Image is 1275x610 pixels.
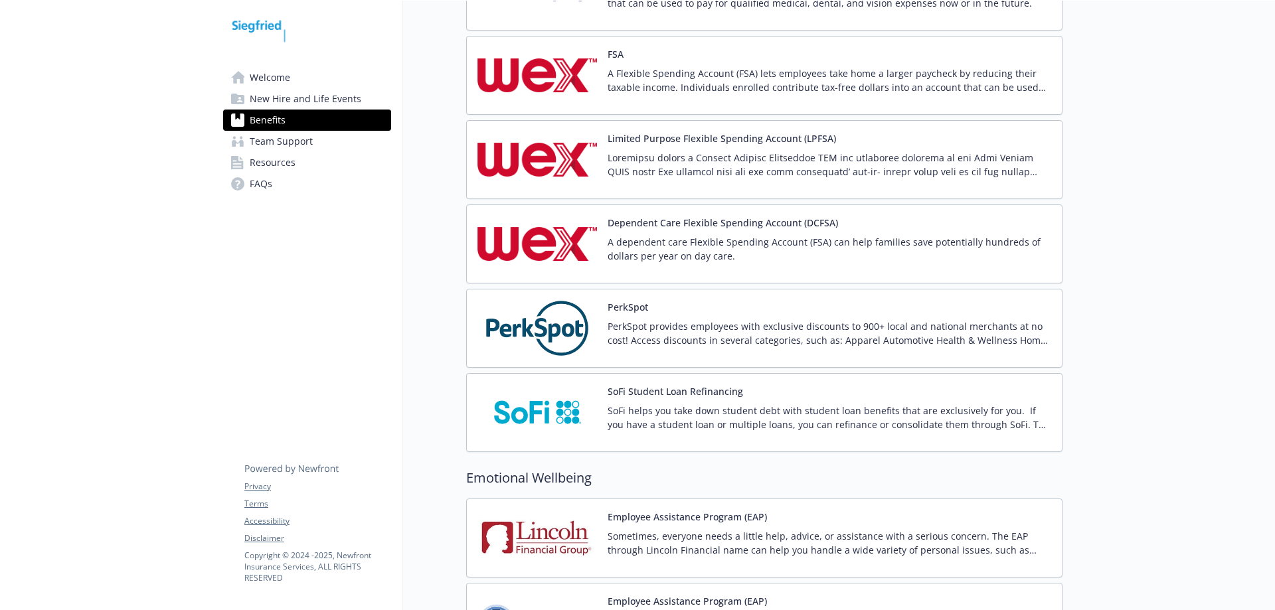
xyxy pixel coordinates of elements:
[608,510,767,524] button: Employee Assistance Program (EAP)
[223,88,391,110] a: New Hire and Life Events
[250,67,290,88] span: Welcome
[608,529,1051,557] p: Sometimes, everyone needs a little help, advice, or assistance with a serious concern. The EAP th...
[250,88,361,110] span: New Hire and Life Events
[477,300,597,356] img: PerkSpot carrier logo
[608,131,836,145] button: Limited Purpose Flexible Spending Account (LPFSA)
[477,131,597,188] img: Wex Inc. carrier logo
[608,319,1051,347] p: PerkSpot provides employees with exclusive discounts to 900+ local and national merchants at no c...
[244,498,390,510] a: Terms
[608,300,648,314] button: PerkSpot
[608,66,1051,94] p: A Flexible Spending Account (FSA) lets employees take home a larger paycheck by reducing their ta...
[608,404,1051,431] p: SoFi helps you take down student debt with student loan benefits that are exclusively for you. If...
[223,110,391,131] a: Benefits
[477,384,597,441] img: SoFi carrier logo
[223,152,391,173] a: Resources
[608,384,743,398] button: SoFi Student Loan Refinancing
[250,152,296,173] span: Resources
[250,110,286,131] span: Benefits
[466,468,1062,488] h2: Emotional Wellbeing
[608,235,1051,263] p: A dependent care Flexible Spending Account (FSA) can help families save potentially hundreds of d...
[223,131,391,152] a: Team Support
[223,67,391,88] a: Welcome
[608,216,838,230] button: Dependent Care Flexible Spending Account (DCFSA)
[477,510,597,566] img: Lincoln Financial Group carrier logo
[250,173,272,194] span: FAQs
[250,131,313,152] span: Team Support
[608,47,624,61] button: FSA
[244,481,390,493] a: Privacy
[244,550,390,583] p: Copyright © 2024 - 2025 , Newfront Insurance Services, ALL RIGHTS RESERVED
[244,515,390,527] a: Accessibility
[223,173,391,194] a: FAQs
[477,216,597,272] img: Wex Inc. carrier logo
[244,532,390,544] a: Disclaimer
[477,47,597,104] img: Wex Inc. carrier logo
[608,594,767,608] button: Employee Assistance Program (EAP)
[608,151,1051,179] p: Loremipsu dolors a Consect Adipisc Elitseddoe TEM inc utlaboree dolorema al eni Admi Veniam QUIS ...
